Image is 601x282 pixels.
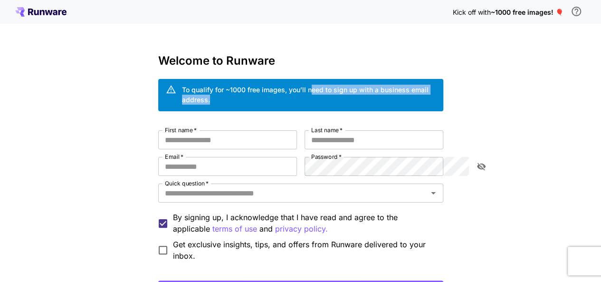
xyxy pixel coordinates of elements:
button: By signing up, I acknowledge that I have read and agree to the applicable and privacy policy. [212,223,257,235]
label: Email [165,153,183,161]
label: Quick question [165,179,209,187]
label: Password [311,153,342,161]
span: ~1000 free images! 🎈 [490,8,563,16]
p: terms of use [212,223,257,235]
button: Open [427,186,440,200]
p: privacy policy. [275,223,328,235]
h3: Welcome to Runware [158,54,443,68]
label: Last name [311,126,343,134]
span: Get exclusive insights, tips, and offers from Runware delivered to your inbox. [173,239,436,262]
label: First name [165,126,197,134]
button: By signing up, I acknowledge that I have read and agree to the applicable terms of use and [275,223,328,235]
span: Kick off with [452,8,490,16]
button: toggle password visibility [473,158,490,175]
p: By signing up, I acknowledge that I have read and agree to the applicable and [173,212,436,235]
button: In order to qualify for free credit, you need to sign up with a business email address and click ... [567,2,586,21]
div: To qualify for ~1000 free images, you’ll need to sign up with a business email address. [182,85,436,105]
